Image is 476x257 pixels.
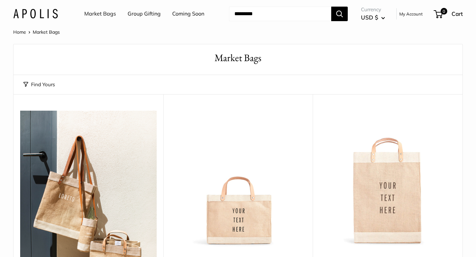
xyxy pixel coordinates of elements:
[13,28,60,36] nav: Breadcrumb
[13,29,26,35] a: Home
[84,9,116,19] a: Market Bags
[452,10,463,17] span: Cart
[23,51,453,65] h1: Market Bags
[361,14,378,21] span: USD $
[441,8,447,15] span: 0
[319,111,456,247] img: Market Bag in Natural
[13,9,58,18] img: Apolis
[170,111,306,247] img: Petite Market Bag in Natural
[170,111,306,247] a: Petite Market Bag in Naturaldescription_Effortless style that elevates every moment
[229,7,331,21] input: Search...
[434,9,463,19] a: 0 Cart
[128,9,161,19] a: Group Gifting
[361,12,385,23] button: USD $
[319,111,456,247] a: Market Bag in NaturalMarket Bag in Natural
[33,29,60,35] span: Market Bags
[172,9,204,19] a: Coming Soon
[399,10,423,18] a: My Account
[331,7,348,21] button: Search
[23,80,55,89] button: Find Yours
[361,5,385,14] span: Currency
